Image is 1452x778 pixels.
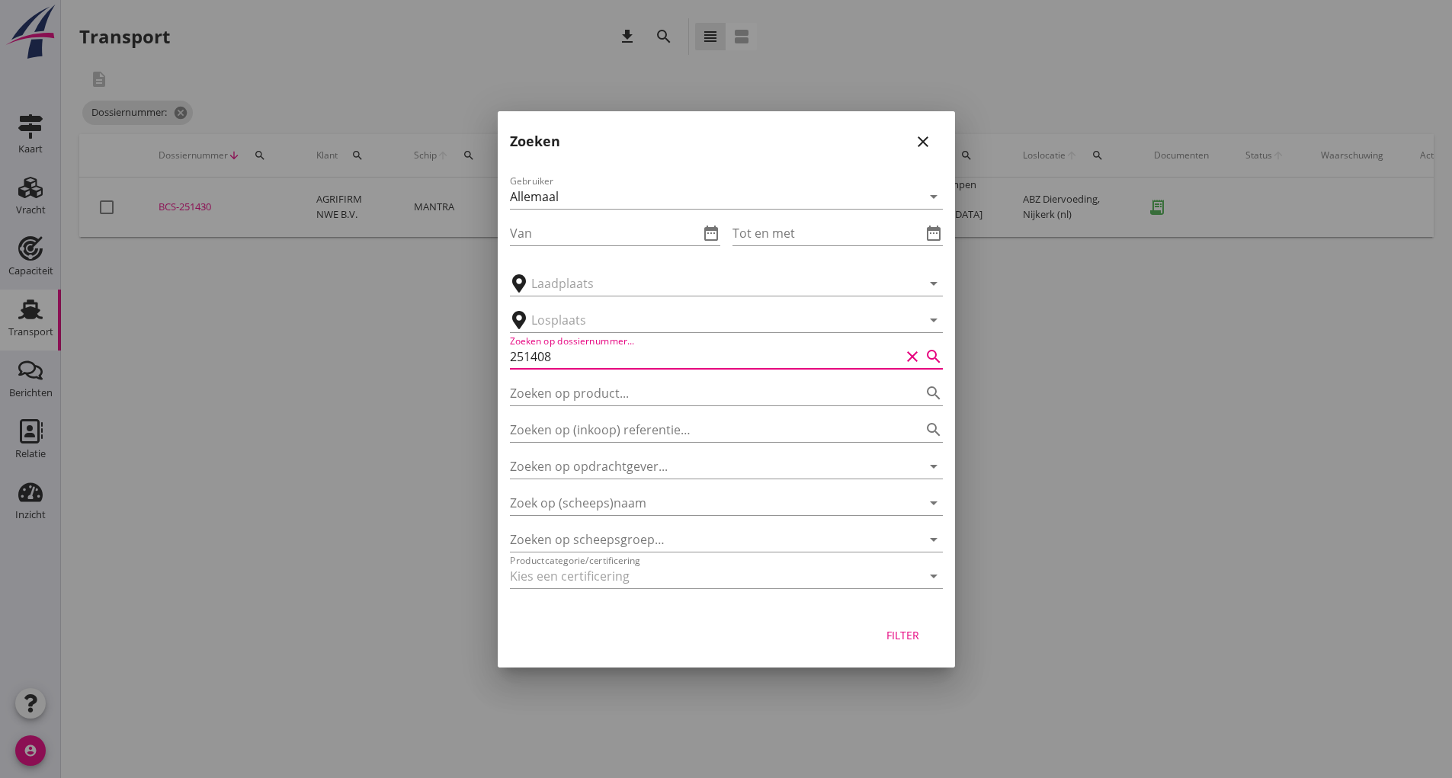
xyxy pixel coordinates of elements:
[925,567,943,585] i: arrow_drop_down
[882,627,925,643] div: Filter
[925,274,943,293] i: arrow_drop_down
[510,454,900,479] input: Zoeken op opdrachtgever...
[510,491,900,515] input: Zoek op (scheeps)naam
[510,221,699,245] input: Van
[702,224,720,242] i: date_range
[510,344,900,369] input: Zoeken op dossiernummer...
[510,418,900,442] input: Zoeken op (inkoop) referentie…
[925,187,943,206] i: arrow_drop_down
[925,494,943,512] i: arrow_drop_down
[510,131,560,152] h2: Zoeken
[870,622,937,649] button: Filter
[925,347,943,366] i: search
[925,311,943,329] i: arrow_drop_down
[925,421,943,439] i: search
[914,133,932,151] i: close
[510,190,559,203] div: Allemaal
[925,384,943,402] i: search
[531,308,900,332] input: Losplaats
[925,530,943,549] i: arrow_drop_down
[925,457,943,475] i: arrow_drop_down
[510,381,900,405] input: Zoeken op product...
[925,224,943,242] i: date_range
[531,271,900,296] input: Laadplaats
[732,221,922,245] input: Tot en met
[903,347,922,366] i: clear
